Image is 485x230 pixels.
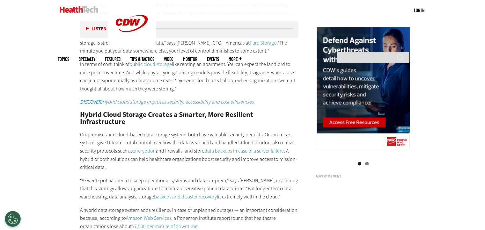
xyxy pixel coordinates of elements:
[80,131,299,171] p: On-premises and cloud-based data storage systems both have valuable security benefits. On-premise...
[229,57,242,61] span: More
[207,57,219,61] a: Events
[80,60,299,93] p: In terms of cost, think of like renting an apartment. You can expect the landlord to raise prices...
[5,211,21,227] button: Open Preferences
[317,27,410,149] img: cspm right rail
[80,111,299,126] h2: Hybrid Cloud Storage Creates a Smarter, More Resilient Infrastructure
[164,57,173,61] a: Video
[58,57,69,61] span: Topics
[79,57,95,61] span: Specialty
[80,176,299,201] p: “A sweet spot has been to keep operational systems and data on-prem,” says [PERSON_NAME], explain...
[108,42,156,49] a: CDW
[80,98,102,105] strong: DISCOVER:
[154,193,217,200] a: backups and disaster recovery
[80,98,255,105] a: DISCOVER:Hybrid cloud storage improves security, accessibility and cost efficiencies.
[133,147,156,154] a: encryption
[204,147,284,154] a: data backups in case of a server failure
[105,57,121,61] a: Features
[60,6,98,13] img: Home
[358,162,361,165] a: 1
[126,215,171,221] a: Amazon Web Services
[365,162,369,165] a: 2
[183,57,197,61] a: MonITor
[5,211,21,227] div: Cookies Settings
[414,7,424,13] a: Log in
[80,98,255,105] em: Hybrid cloud storage improves security, accessibility and cost efficiencies.
[315,175,411,178] h3: Advertisement
[414,7,424,14] div: User menu
[130,57,154,61] a: Tips & Tactics
[132,223,197,230] a: $7,500 per minute of downtime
